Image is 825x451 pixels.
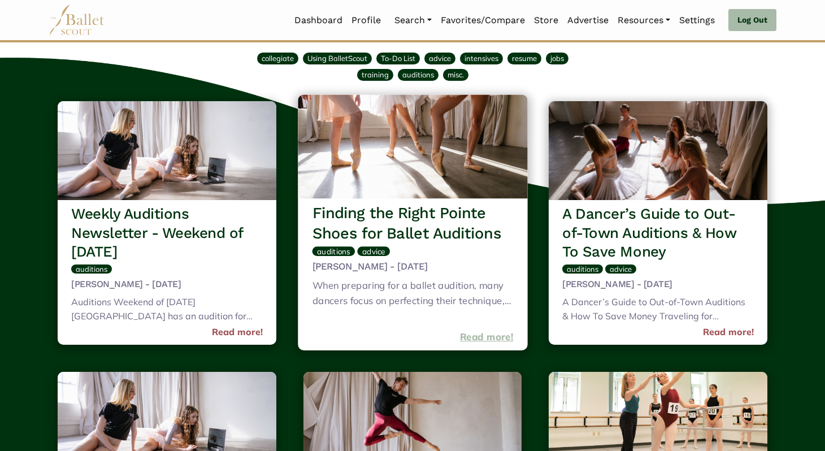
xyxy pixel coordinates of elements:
[76,264,107,274] span: auditions
[613,8,675,32] a: Resources
[312,261,513,273] h5: [PERSON_NAME] - [DATE]
[563,8,613,32] a: Advertise
[550,54,564,63] span: jobs
[71,295,263,326] div: Auditions Weekend of [DATE] [GEOGRAPHIC_DATA] has an audition for admittance into the Dance Depar...
[562,279,754,290] h5: [PERSON_NAME] - [DATE]
[312,278,513,311] div: When preparing for a ballet audition, many dancers focus on perfecting their technique, refining ...
[436,8,529,32] a: Favorites/Compare
[71,205,263,262] h3: Weekly Auditions Newsletter - Weekend of [DATE]
[448,70,464,79] span: misc.
[464,54,498,63] span: intensives
[567,264,598,274] span: auditions
[212,325,263,340] a: Read more!
[317,246,350,256] span: auditions
[459,329,513,345] a: Read more!
[58,101,276,200] img: header_image.img
[290,8,347,32] a: Dashboard
[71,279,263,290] h5: [PERSON_NAME] - [DATE]
[512,54,537,63] span: resume
[610,264,632,274] span: advice
[307,54,367,63] span: Using BalletScout
[562,295,754,326] div: A Dancer’s Guide to Out-of-Town Auditions & How To Save Money Traveling for auditions can be both...
[402,70,434,79] span: auditions
[728,9,776,32] a: Log Out
[298,94,527,198] img: header_image.img
[362,246,385,256] span: advice
[675,8,719,32] a: Settings
[703,325,754,340] a: Read more!
[381,54,415,63] span: To-Do List
[429,54,451,63] span: advice
[312,203,513,243] h3: Finding the Right Pointe Shoes for Ballet Auditions
[390,8,436,32] a: Search
[362,70,389,79] span: training
[347,8,385,32] a: Profile
[262,54,294,63] span: collegiate
[529,8,563,32] a: Store
[562,205,754,262] h3: A Dancer’s Guide to Out-of-Town Auditions & How To Save Money
[549,101,767,200] img: header_image.img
